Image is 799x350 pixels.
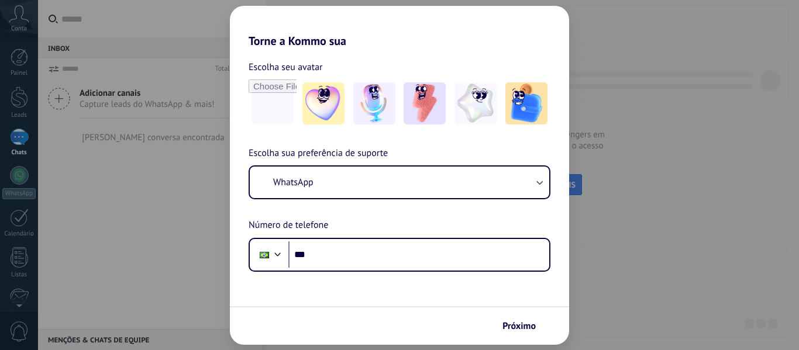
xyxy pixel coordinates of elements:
[273,176,314,188] span: WhatsApp
[249,218,328,233] span: Número de telefone
[250,167,549,198] button: WhatsApp
[502,322,536,330] span: Próximo
[505,82,547,124] img: -5.jpeg
[404,82,446,124] img: -3.jpeg
[302,82,345,124] img: -1.jpeg
[230,6,569,48] h2: Torne a Kommo sua
[497,316,552,336] button: Próximo
[253,242,275,267] div: Brazil: + 55
[454,82,497,124] img: -4.jpeg
[249,60,323,75] span: Escolha seu avatar
[353,82,395,124] img: -2.jpeg
[249,146,388,161] span: Escolha sua preferência de suporte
